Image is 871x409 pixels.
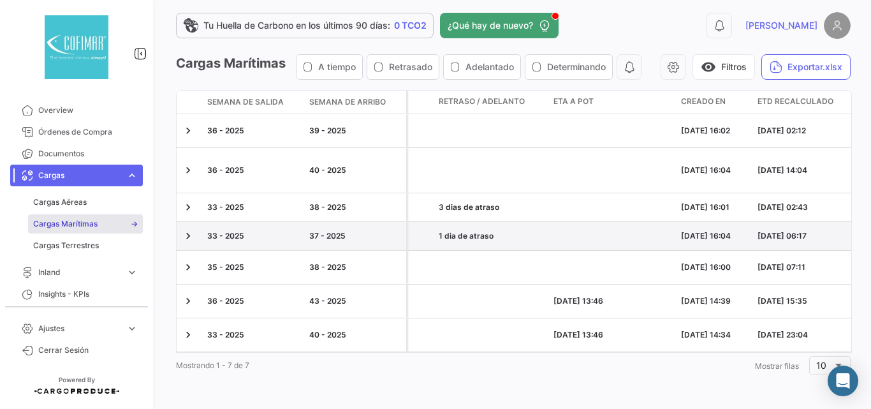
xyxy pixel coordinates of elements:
[758,96,833,107] span: ETD Recalculado
[10,121,143,143] a: Órdenes de Compra
[394,19,427,32] span: 0 TCO2
[38,126,138,138] span: Órdenes de Compra
[681,230,747,242] div: [DATE] 16:04
[752,91,861,114] datatable-header-cell: ETD Recalculado
[553,330,603,339] span: [DATE] 13:46
[38,323,121,334] span: Ajustes
[296,55,362,79] button: A tiempo
[207,295,299,307] div: 36 - 2025
[207,96,284,108] span: Semana de Salida
[448,19,533,32] span: ¿Qué hay de nuevo?
[692,54,755,80] button: visibilityFiltros
[126,323,138,334] span: expand_more
[309,230,401,242] div: 37 - 2025
[548,91,676,114] datatable-header-cell: ETA a POT
[207,125,299,137] div: 36 - 2025
[304,91,406,113] datatable-header-cell: Semana de Arribo
[553,296,603,306] span: [DATE] 13:46
[182,295,194,308] a: Expand/Collapse Row
[33,197,87,208] span: Cargas Aéreas
[207,202,299,213] div: 33 - 2025
[309,329,401,341] div: 40 - 2025
[681,262,747,273] div: [DATE] 16:00
[525,55,612,79] button: Determinando
[38,267,121,278] span: Inland
[182,124,194,137] a: Expand/Collapse Row
[553,96,594,107] span: ETA a POT
[126,267,138,278] span: expand_more
[309,262,401,273] div: 38 - 2025
[33,218,98,230] span: Cargas Marítimas
[182,261,194,274] a: Expand/Collapse Row
[745,19,817,32] span: [PERSON_NAME]
[681,96,726,107] span: Creado en
[824,12,851,39] img: placeholder-user.png
[828,366,858,396] div: Abrir Intercom Messenger
[758,330,808,339] span: [DATE] 23:04
[761,54,851,80] button: Exportar.xlsx
[38,345,138,356] span: Cerrar Sesión
[10,283,143,305] a: Insights - KPIs
[176,361,249,370] span: Mostrando 1 - 7 de 7
[681,202,747,213] div: [DATE] 16:01
[444,55,520,79] button: Adelantado
[309,202,401,213] div: 38 - 2025
[389,61,432,73] span: Retrasado
[182,201,194,214] a: Expand/Collapse Row
[10,143,143,165] a: Documentos
[176,54,642,80] h3: Cargas Marítimas
[681,329,747,341] div: [DATE] 14:34
[10,100,143,121] a: Overview
[439,202,499,212] span: 3 dias de atraso
[318,61,356,73] span: A tiempo
[547,61,606,73] span: Determinando
[45,15,108,79] img: dddaabaa-7948-40ed-83b9-87789787af52.jpeg
[182,164,194,177] a: Expand/Collapse Row
[207,262,299,273] div: 35 - 2025
[440,13,559,38] button: ¿Qué hay de nuevo?
[38,105,138,116] span: Overview
[207,165,299,176] div: 36 - 2025
[367,55,439,79] button: Retrasado
[681,165,747,176] div: [DATE] 16:04
[309,295,401,307] div: 43 - 2025
[33,240,99,251] span: Cargas Terrestres
[439,96,525,107] span: Retraso / Adelanto
[758,165,807,175] span: [DATE] 14:04
[38,148,138,160] span: Documentos
[309,125,401,137] div: 39 - 2025
[758,296,807,306] span: [DATE] 15:35
[758,262,805,272] span: [DATE] 07:11
[676,91,752,114] datatable-header-cell: Creado en
[439,231,494,241] span: 1 dia de atraso
[681,295,747,307] div: [DATE] 14:39
[465,61,514,73] span: Adelantado
[28,193,143,212] a: Cargas Aéreas
[701,59,716,75] span: visibility
[681,125,747,137] div: [DATE] 16:02
[182,230,194,242] a: Expand/Collapse Row
[434,91,548,114] datatable-header-cell: Retraso / Adelanto
[758,126,806,135] span: [DATE] 02:12
[28,214,143,234] a: Cargas Marítimas
[309,96,386,108] span: Semana de Arribo
[203,19,390,32] span: Tu Huella de Carbono en los últimos 90 días:
[207,329,299,341] div: 33 - 2025
[755,361,799,371] span: Mostrar filas
[207,230,299,242] div: 33 - 2025
[182,329,194,341] a: Expand/Collapse Row
[28,236,143,255] a: Cargas Terrestres
[309,165,401,176] div: 40 - 2025
[758,231,807,241] span: [DATE] 06:17
[202,91,304,113] datatable-header-cell: Semana de Salida
[38,170,121,181] span: Cargas
[816,360,826,371] span: 10
[126,170,138,181] span: expand_more
[176,13,434,38] a: Tu Huella de Carbono en los últimos 90 días:0 TCO2
[38,288,138,300] span: Insights - KPIs
[758,202,808,212] span: [DATE] 02:43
